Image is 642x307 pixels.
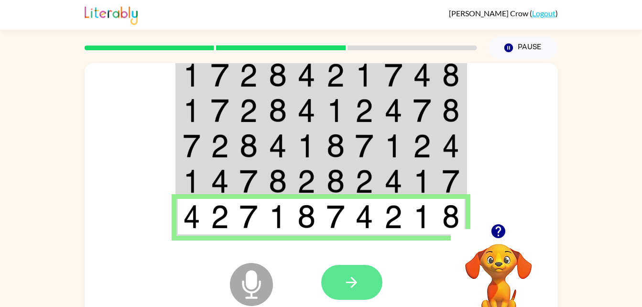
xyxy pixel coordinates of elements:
[269,63,287,87] img: 8
[239,134,258,158] img: 8
[413,169,431,193] img: 1
[532,9,555,18] a: Logout
[183,99,200,122] img: 1
[297,134,316,158] img: 1
[384,134,403,158] img: 1
[326,63,345,87] img: 2
[239,99,258,122] img: 2
[239,169,258,193] img: 7
[183,169,200,193] img: 1
[297,63,316,87] img: 4
[449,9,530,18] span: [PERSON_NAME] Crow
[326,134,345,158] img: 8
[384,205,403,229] img: 2
[85,4,138,25] img: Literably
[355,134,373,158] img: 7
[355,169,373,193] img: 2
[211,134,229,158] img: 2
[211,205,229,229] img: 2
[413,134,431,158] img: 2
[211,99,229,122] img: 7
[183,205,200,229] img: 4
[211,169,229,193] img: 4
[442,99,459,122] img: 8
[413,205,431,229] img: 1
[355,205,373,229] img: 4
[297,205,316,229] img: 8
[297,99,316,122] img: 4
[442,205,459,229] img: 8
[269,134,287,158] img: 4
[269,99,287,122] img: 8
[355,99,373,122] img: 2
[239,63,258,87] img: 2
[384,99,403,122] img: 4
[449,9,558,18] div: ( )
[239,205,258,229] img: 7
[326,169,345,193] img: 8
[442,63,459,87] img: 8
[269,205,287,229] img: 1
[326,99,345,122] img: 1
[442,169,459,193] img: 7
[355,63,373,87] img: 1
[384,63,403,87] img: 7
[413,99,431,122] img: 7
[297,169,316,193] img: 2
[269,169,287,193] img: 8
[489,37,558,59] button: Pause
[326,205,345,229] img: 7
[183,63,200,87] img: 1
[211,63,229,87] img: 7
[442,134,459,158] img: 4
[183,134,200,158] img: 7
[413,63,431,87] img: 4
[384,169,403,193] img: 4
